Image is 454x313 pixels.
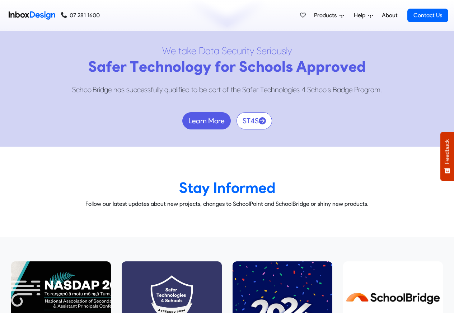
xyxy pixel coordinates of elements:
[205,44,211,57] div: a
[282,57,286,76] div: l
[176,84,177,95] div: l
[407,9,448,22] a: Contact Us
[257,44,262,57] div: S
[171,44,176,57] div: e
[186,84,189,95] div: d
[84,84,88,95] div: o
[144,84,148,95] div: s
[227,44,232,57] div: e
[104,84,108,95] div: g
[286,44,287,57] div: l
[76,84,80,95] div: c
[168,84,172,95] div: u
[296,57,307,76] div: A
[440,132,454,181] button: Feedback - Show survey
[72,84,76,95] div: S
[209,84,212,95] div: p
[265,57,273,76] div: o
[331,57,340,76] div: o
[182,112,231,129] a: Learn More
[155,57,164,76] div: h
[178,84,181,95] div: f
[130,57,139,76] div: T
[307,57,316,76] div: p
[121,84,125,95] div: s
[117,84,121,95] div: a
[177,84,178,95] div: i
[164,84,168,95] div: q
[277,44,282,57] div: u
[351,8,376,23] a: Help
[199,44,205,57] div: D
[293,84,296,95] div: e
[370,84,374,95] div: a
[191,84,193,95] div: t
[151,84,153,95] div: f
[273,57,282,76] div: o
[341,84,345,95] div: d
[185,57,194,76] div: o
[5,179,449,197] heading: Stay Informed
[444,139,450,164] span: Feedback
[250,84,253,95] div: f
[93,84,97,95] div: B
[108,84,112,95] div: e
[328,84,331,95] div: s
[345,84,349,95] div: g
[164,57,173,76] div: n
[97,84,99,95] div: r
[97,57,106,76] div: a
[126,84,130,95] div: s
[226,84,229,95] div: f
[199,84,203,95] div: b
[315,84,319,95] div: h
[323,84,327,95] div: o
[364,84,368,95] div: g
[239,57,248,76] div: S
[137,84,141,95] div: c
[216,84,219,95] div: r
[147,57,155,76] div: c
[221,57,229,76] div: o
[307,84,311,95] div: S
[250,44,254,57] div: y
[141,84,144,95] div: e
[5,200,449,208] p: Follow our latest updates about new projects, changes to SchoolPoint and SchoolBridge or shiny ne...
[113,84,117,95] div: h
[237,112,272,129] a: ST4S
[247,44,250,57] div: t
[292,84,293,95] div: i
[237,44,242,57] div: u
[284,84,288,95] div: o
[354,11,368,20] span: Help
[296,84,300,95] div: s
[61,84,393,95] div: SchoolBridge has successfully qualified to be part of the Safer Technologies 4 Schools Badge Prog...
[162,44,171,57] div: W
[242,84,246,95] div: S
[181,84,182,95] div: i
[271,44,277,57] div: o
[270,44,271,57] div: i
[267,44,270,57] div: r
[158,84,159,95] div: l
[380,8,399,23] a: About
[187,44,191,57] div: k
[182,84,186,95] div: e
[279,84,283,95] div: o
[327,84,328,95] div: l
[287,44,292,57] div: y
[301,84,305,95] div: 4
[112,57,120,76] div: e
[340,57,348,76] div: v
[357,57,366,76] div: d
[271,84,275,95] div: h
[203,84,207,95] div: e
[248,57,256,76] div: c
[311,84,315,95] div: c
[286,57,293,76] div: s
[99,84,100,95] div: i
[157,84,158,95] div: l
[380,84,382,95] div: .
[316,57,325,76] div: p
[194,57,203,76] div: g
